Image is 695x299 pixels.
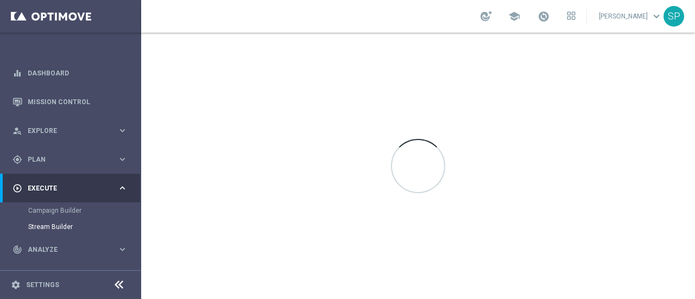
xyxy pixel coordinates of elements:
[12,98,128,106] button: Mission Control
[117,244,128,255] i: keyboard_arrow_right
[28,156,117,163] span: Plan
[117,183,128,193] i: keyboard_arrow_right
[650,10,662,22] span: keyboard_arrow_down
[12,59,128,87] div: Dashboard
[11,280,21,290] i: settings
[12,183,117,193] div: Execute
[664,6,684,27] div: SP
[12,87,128,116] div: Mission Control
[12,183,22,193] i: play_circle_outline
[28,246,117,253] span: Analyze
[28,128,117,134] span: Explore
[12,155,117,164] div: Plan
[117,125,128,136] i: keyboard_arrow_right
[12,126,128,135] button: person_search Explore keyboard_arrow_right
[28,222,113,231] a: Stream Builder
[28,219,140,235] div: Stream Builder
[28,185,117,192] span: Execute
[117,154,128,164] i: keyboard_arrow_right
[28,202,140,219] div: Campaign Builder
[508,10,520,22] span: school
[12,184,128,193] button: play_circle_outline Execute keyboard_arrow_right
[598,8,664,24] a: [PERSON_NAME]keyboard_arrow_down
[28,206,113,215] a: Campaign Builder
[28,87,128,116] a: Mission Control
[12,126,22,136] i: person_search
[26,282,59,288] a: Settings
[12,69,128,78] button: equalizer Dashboard
[12,245,117,255] div: Analyze
[12,245,128,254] button: track_changes Analyze keyboard_arrow_right
[12,245,22,255] i: track_changes
[12,68,22,78] i: equalizer
[28,59,128,87] a: Dashboard
[12,126,117,136] div: Explore
[12,155,22,164] i: gps_fixed
[12,155,128,164] button: gps_fixed Plan keyboard_arrow_right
